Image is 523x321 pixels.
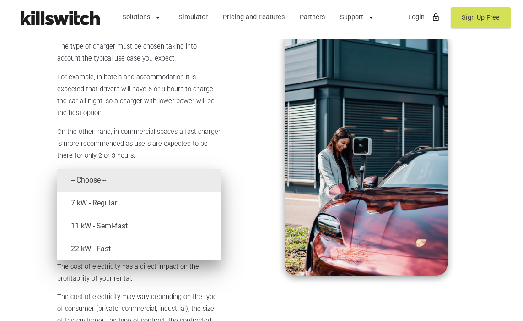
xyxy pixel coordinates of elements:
[295,6,329,29] a: Partners
[152,6,163,28] i: arrow_drop_down
[14,7,105,29] img: Killswitch
[57,72,221,119] p: For example, in hotels and accommodation it is expected that drivers will have 6 or 8 hours to ch...
[71,192,221,215] span: 7 kW - Regular
[57,41,221,65] p: The type of charger must be chosen taking into account the typical use case you expect.
[71,215,221,238] span: 11 kW - Semi-fast
[285,31,447,276] img: Woman using EV Charger with integrated payments
[174,6,212,29] a: Simulator
[218,6,289,29] a: Pricing and Features
[118,6,167,29] a: Solutions
[366,6,377,28] i: arrow_drop_down
[71,169,221,192] span: -- Choose --
[57,126,221,162] p: On the other hand, in commercial spaces a fast charger is more recommended as users are expected ...
[431,6,440,28] i: lock_outline
[335,6,381,29] a: Support
[451,7,511,28] a: Sign Up Free
[404,6,444,29] a: Loginlock_outline
[57,261,221,285] p: The cost of electricity has a direct impact on the profitability of your rental.
[71,238,221,260] span: 22 kW - Fast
